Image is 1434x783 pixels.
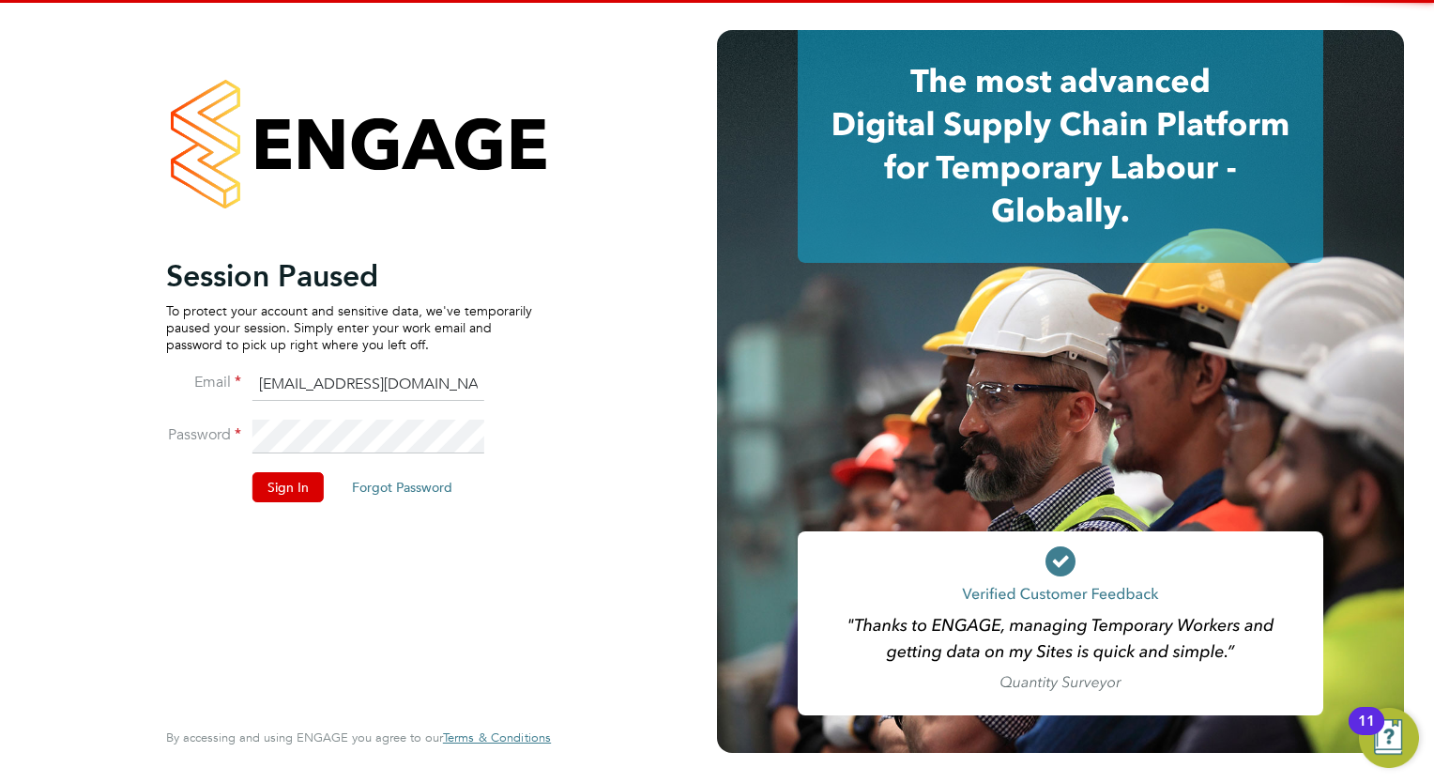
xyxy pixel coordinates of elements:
[337,472,467,502] button: Forgot Password
[1358,721,1375,745] div: 11
[1359,708,1419,768] button: Open Resource Center, 11 new notifications
[166,302,532,354] p: To protect your account and sensitive data, we've temporarily paused your session. Simply enter y...
[166,729,551,745] span: By accessing and using ENGAGE you agree to our
[252,368,484,402] input: Enter your work email...
[443,730,551,745] a: Terms & Conditions
[443,729,551,745] span: Terms & Conditions
[166,257,532,295] h2: Session Paused
[166,425,241,445] label: Password
[166,373,241,392] label: Email
[252,472,324,502] button: Sign In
